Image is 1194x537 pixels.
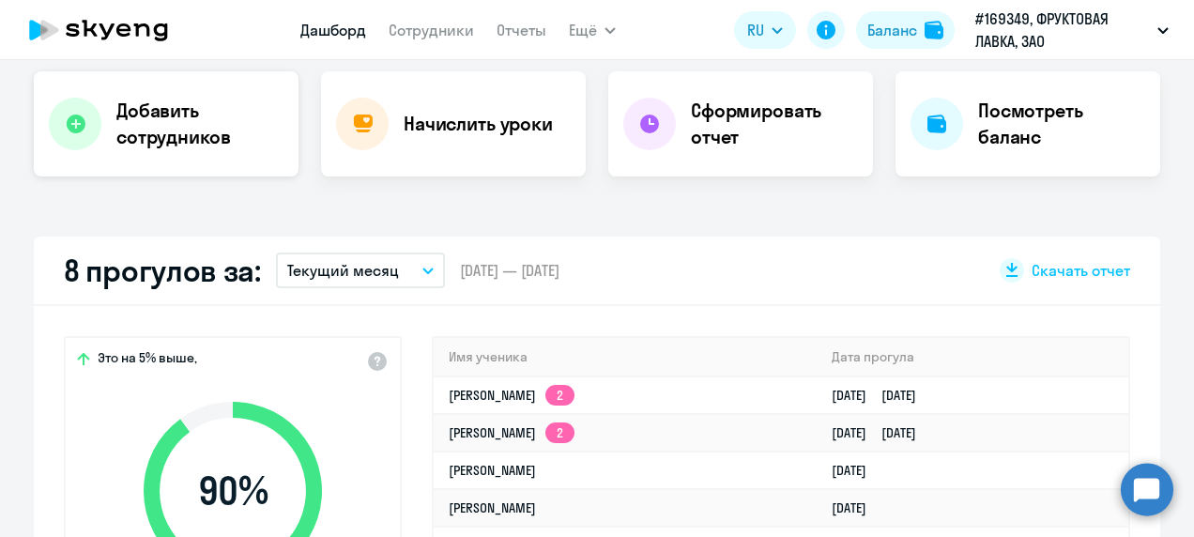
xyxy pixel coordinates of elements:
span: Это на 5% выше, [98,349,197,372]
span: RU [747,19,764,41]
span: [DATE] — [DATE] [460,260,559,281]
th: Имя ученика [434,338,817,376]
a: Сотрудники [389,21,474,39]
button: RU [734,11,796,49]
app-skyeng-badge: 2 [545,385,574,406]
button: #169349, ФРУКТОВАЯ ЛАВКА, ЗАО [966,8,1178,53]
a: Отчеты [497,21,546,39]
p: #169349, ФРУКТОВАЯ ЛАВКА, ЗАО [975,8,1150,53]
app-skyeng-badge: 2 [545,422,574,443]
h4: Посмотреть баланс [978,98,1145,150]
h2: 8 прогулов за: [64,252,261,289]
img: balance [925,21,943,39]
a: [PERSON_NAME]2 [449,424,574,441]
button: Ещё [569,11,616,49]
a: [PERSON_NAME] [449,462,536,479]
th: Дата прогула [817,338,1128,376]
a: [DATE][DATE] [832,387,931,404]
span: 90 % [125,468,341,514]
h4: Начислить уроки [404,111,553,137]
div: Баланс [867,19,917,41]
span: Ещё [569,19,597,41]
button: Балансbalance [856,11,955,49]
h4: Добавить сотрудников [116,98,283,150]
a: [DATE] [832,499,881,516]
a: Дашборд [300,21,366,39]
h4: Сформировать отчет [691,98,858,150]
button: Текущий месяц [276,253,445,288]
a: [PERSON_NAME]2 [449,387,574,404]
a: [DATE][DATE] [832,424,931,441]
a: [DATE] [832,462,881,479]
p: Текущий месяц [287,259,399,282]
span: Скачать отчет [1032,260,1130,281]
a: [PERSON_NAME] [449,499,536,516]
